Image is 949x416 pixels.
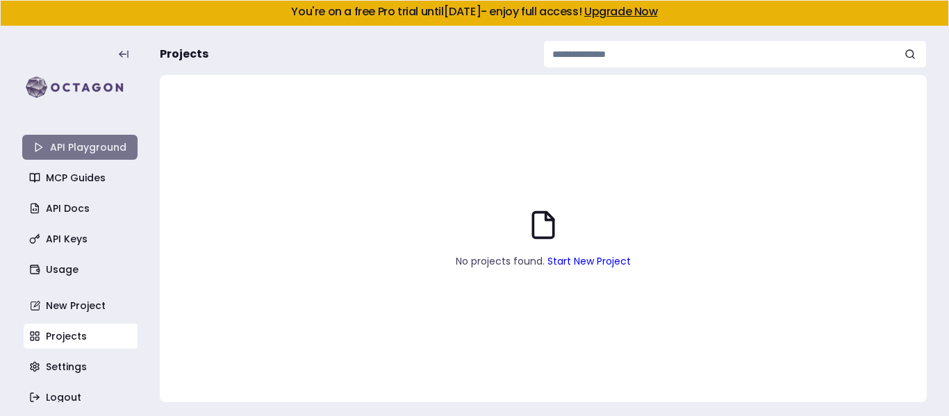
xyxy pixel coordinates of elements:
a: API Playground [22,135,138,160]
h5: You're on a free Pro trial until [DATE] - enjoy full access! [12,6,937,17]
a: Start New Project [547,254,631,268]
span: Projects [160,46,208,63]
img: logo-rect-yK7x_WSZ.svg [22,74,138,101]
a: API Keys [24,226,139,251]
p: No projects found. [391,254,695,268]
a: Usage [24,257,139,282]
a: New Project [24,293,139,318]
a: Upgrade Now [584,3,658,19]
a: Projects [24,324,139,349]
a: API Docs [24,196,139,221]
a: Logout [24,385,139,410]
a: MCP Guides [24,165,139,190]
a: Settings [24,354,139,379]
